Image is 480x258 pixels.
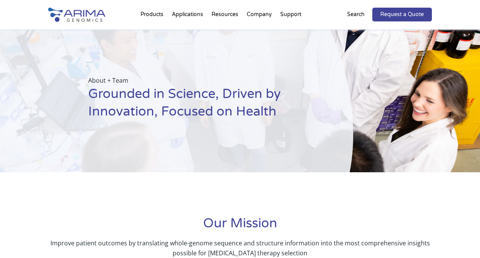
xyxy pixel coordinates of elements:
[48,215,432,238] h1: Our Mission
[48,238,432,258] p: Improve patient outcomes by translating whole-genome sequence and structure information into the ...
[372,8,432,21] a: Request a Quote
[88,85,315,126] h1: Grounded in Science, Driven by Innovation, Focused on Health
[347,10,365,20] p: Search
[48,8,105,22] img: Arima-Genomics-logo
[88,75,315,85] p: About + Team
